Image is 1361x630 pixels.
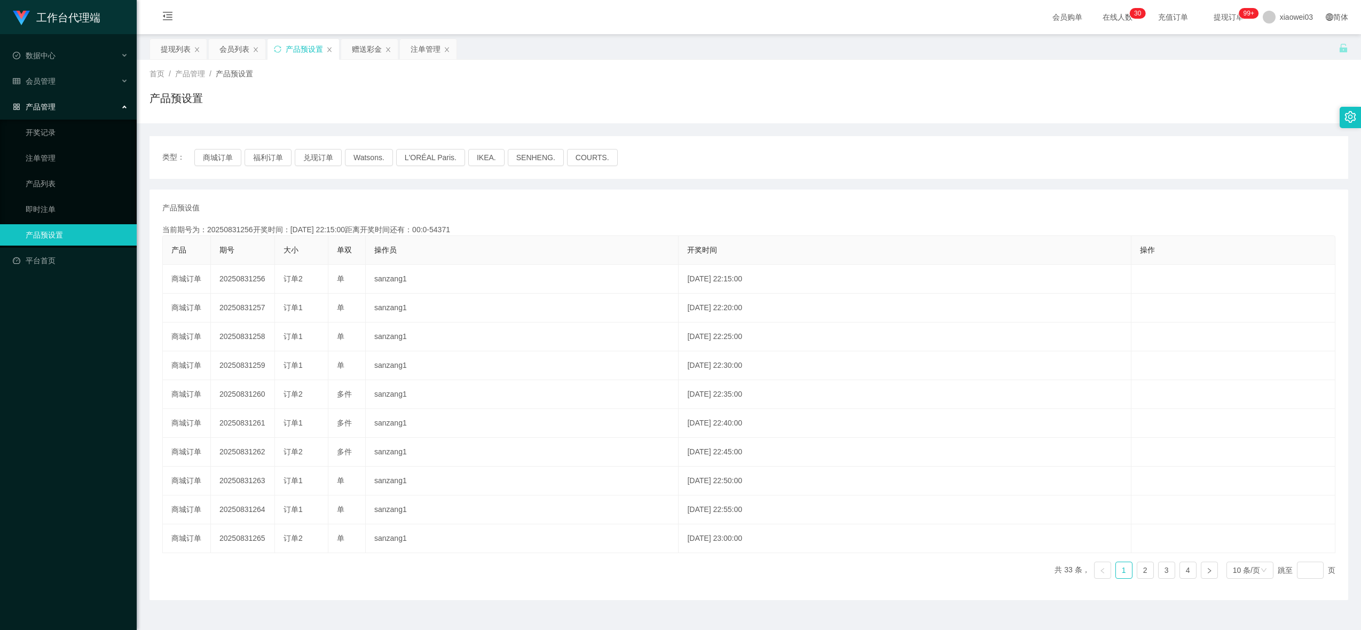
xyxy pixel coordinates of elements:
span: 充值订单 [1153,13,1193,21]
td: 20250831262 [211,438,275,467]
button: 福利订单 [245,149,292,166]
td: 商城订单 [163,380,211,409]
li: 共 33 条， [1055,562,1089,579]
span: 期号 [219,246,234,254]
span: 订单1 [284,361,303,369]
li: 下一页 [1201,562,1218,579]
td: 商城订单 [163,495,211,524]
span: 数据中心 [13,51,56,60]
td: [DATE] 22:45:00 [679,438,1131,467]
span: 类型： [162,149,194,166]
td: sanzang1 [366,380,679,409]
span: 订单1 [284,332,303,341]
span: 订单2 [284,274,303,283]
td: 商城订单 [163,524,211,553]
span: 订单2 [284,390,303,398]
td: 20250831259 [211,351,275,380]
a: 图标: dashboard平台首页 [13,250,128,271]
td: [DATE] 23:00:00 [679,524,1131,553]
td: sanzang1 [366,409,679,438]
a: 注单管理 [26,147,128,169]
div: 产品预设置 [286,39,323,59]
div: 注单管理 [411,39,440,59]
span: 大小 [284,246,298,254]
a: 开奖记录 [26,122,128,143]
i: 图标: down [1261,567,1267,574]
div: 10 条/页 [1233,562,1260,578]
span: 操作 [1140,246,1155,254]
i: 图标: table [13,77,20,85]
td: sanzang1 [366,322,679,351]
td: 商城订单 [163,265,211,294]
span: 产品管理 [175,69,205,78]
p: 3 [1134,8,1138,19]
a: 1 [1116,562,1132,578]
td: sanzang1 [366,495,679,524]
i: 图标: setting [1344,111,1356,123]
span: 订单2 [284,534,303,542]
h1: 产品预设置 [150,90,203,106]
span: 在线人数 [1097,13,1138,21]
a: 4 [1180,562,1196,578]
span: 产品 [171,246,186,254]
button: SENHENG. [508,149,564,166]
a: 2 [1137,562,1153,578]
span: 订单2 [284,447,303,456]
td: [DATE] 22:15:00 [679,265,1131,294]
i: 图标: close [385,46,391,53]
span: 多件 [337,390,352,398]
a: 3 [1159,562,1175,578]
span: 单双 [337,246,352,254]
div: 赠送彩金 [352,39,382,59]
i: 图标: menu-fold [150,1,186,35]
i: 图标: left [1099,568,1106,574]
i: 图标: appstore-o [13,103,20,111]
span: 产品管理 [13,103,56,111]
td: 20250831261 [211,409,275,438]
sup: 30 [1130,8,1145,19]
i: 图标: close [253,46,259,53]
h1: 工作台代理端 [36,1,100,35]
div: 当前期号为：20250831256开奖时间：[DATE] 22:15:00距离开奖时间还有：00:0-54371 [162,224,1335,235]
li: 上一页 [1094,562,1111,579]
li: 3 [1158,562,1175,579]
span: 单 [337,534,344,542]
td: 20250831260 [211,380,275,409]
div: 提现列表 [161,39,191,59]
button: COURTS. [567,149,618,166]
span: 首页 [150,69,164,78]
td: [DATE] 22:25:00 [679,322,1131,351]
i: 图标: close [444,46,450,53]
button: L'ORÉAL Paris. [396,149,465,166]
img: logo.9652507e.png [13,11,30,26]
td: 20250831265 [211,524,275,553]
i: 图标: sync [274,45,281,53]
li: 1 [1115,562,1132,579]
li: 4 [1179,562,1197,579]
td: sanzang1 [366,467,679,495]
td: [DATE] 22:55:00 [679,495,1131,524]
span: 会员管理 [13,77,56,85]
td: sanzang1 [366,294,679,322]
i: 图标: global [1326,13,1333,21]
span: 开奖时间 [687,246,717,254]
span: / [169,69,171,78]
a: 工作台代理端 [13,13,100,21]
span: 多件 [337,419,352,427]
td: 商城订单 [163,322,211,351]
span: / [209,69,211,78]
li: 2 [1137,562,1154,579]
td: 20250831256 [211,265,275,294]
a: 即时注单 [26,199,128,220]
span: 产品预设值 [162,202,200,214]
i: 图标: unlock [1339,43,1348,53]
td: [DATE] 22:40:00 [679,409,1131,438]
button: IKEA. [468,149,505,166]
button: 兑现订单 [295,149,342,166]
p: 0 [1138,8,1142,19]
span: 操作员 [374,246,397,254]
sup: 1042 [1239,8,1258,19]
td: 20250831264 [211,495,275,524]
div: 会员列表 [219,39,249,59]
td: sanzang1 [366,524,679,553]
